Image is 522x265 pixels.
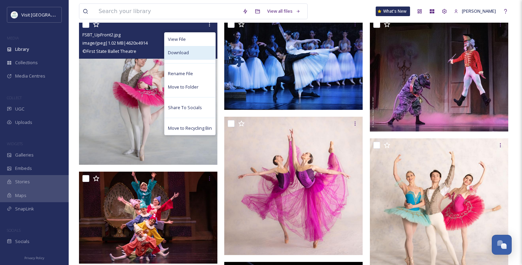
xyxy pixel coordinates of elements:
[15,206,34,212] span: SnapLink
[224,117,363,255] img: FSBT_Dreams2.jpg
[24,253,44,262] a: Privacy Policy
[224,18,363,110] img: FSBT_Giselle1.JPG
[370,18,508,131] img: FSBT_Nutcracker1.JPG
[15,165,32,172] span: Embeds
[168,104,202,111] span: Share To Socials
[492,235,512,255] button: Open Chat
[451,4,499,18] a: [PERSON_NAME]
[168,49,189,56] span: Download
[82,32,121,38] span: FSBT_UpFront2.jpg
[168,84,198,90] span: Move to Folder
[82,48,136,54] span: © First State Ballet Theatre
[7,95,22,100] span: COLLECT
[7,141,23,146] span: WIDGETS
[21,11,75,18] span: Visit [GEOGRAPHIC_DATA]
[79,18,217,165] img: FSBT_UpFront2.jpg
[15,152,34,158] span: Galleries
[7,228,21,233] span: SOCIALS
[15,192,26,199] span: Maps
[82,40,148,46] span: image/jpeg | 1.02 MB | 4620 x 4914
[15,73,45,79] span: Media Centres
[15,178,30,185] span: Stories
[15,238,30,245] span: Socials
[15,59,38,66] span: Collections
[462,8,496,14] span: [PERSON_NAME]
[168,70,193,77] span: Rename File
[79,172,217,264] img: FSBT_Nutcracker2.jpg
[11,11,18,18] img: download%20%281%29.jpeg
[95,4,239,19] input: Search your library
[264,4,304,18] a: View all files
[24,256,44,260] span: Privacy Policy
[7,35,19,41] span: MEDIA
[15,106,24,112] span: UGC
[15,46,29,53] span: Library
[168,125,212,131] span: Move to Recycling Bin
[168,36,186,43] span: View File
[376,7,410,16] a: What's New
[15,119,32,126] span: Uploads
